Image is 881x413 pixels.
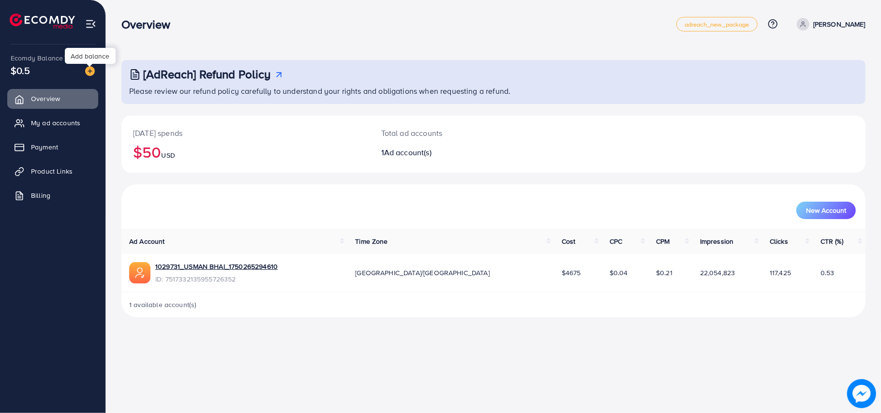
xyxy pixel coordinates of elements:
a: My ad accounts [7,113,98,133]
a: 1029731_USMAN BHAI_1750265294610 [155,262,278,271]
span: CTR (%) [821,236,843,246]
span: Impression [700,236,734,246]
span: $4675 [562,268,581,278]
span: USD [161,150,175,160]
span: Ad Account [129,236,165,246]
a: [PERSON_NAME] [793,18,866,30]
span: Clicks [770,236,788,246]
img: ic-ads-acc.e4c84228.svg [129,262,150,283]
p: Total ad accounts [381,127,544,139]
span: 117,425 [770,268,791,278]
span: New Account [806,207,846,214]
a: adreach_new_package [676,17,758,31]
span: CPM [656,236,670,246]
span: Billing [31,191,50,200]
span: $0.04 [610,268,628,278]
span: CPC [610,236,622,246]
span: $0.21 [656,268,672,278]
button: New Account [796,202,856,219]
h2: $50 [133,143,358,161]
div: Add balance [65,48,116,64]
span: Ad account(s) [384,147,432,158]
p: [PERSON_NAME] [813,18,866,30]
span: $0.5 [11,63,30,77]
span: Time Zone [355,236,388,246]
span: Payment [31,142,58,152]
span: [GEOGRAPHIC_DATA]/[GEOGRAPHIC_DATA] [355,268,490,278]
span: 22,054,823 [700,268,735,278]
span: 0.53 [821,268,835,278]
h3: Overview [121,17,178,31]
h3: [AdReach] Refund Policy [143,67,271,81]
a: Payment [7,137,98,157]
img: image [847,379,876,408]
p: Please review our refund policy carefully to understand your rights and obligations when requesti... [129,85,860,97]
span: Cost [562,236,576,246]
a: Overview [7,89,98,108]
img: image [85,66,95,76]
span: ID: 7517332135955726352 [155,274,278,284]
span: adreach_new_package [685,21,749,28]
span: Overview [31,94,60,103]
p: [DATE] spends [133,127,358,139]
img: logo [10,14,75,29]
span: My ad accounts [31,118,80,128]
h2: 1 [381,148,544,157]
span: Product Links [31,166,73,176]
span: Ecomdy Balance [11,53,63,63]
img: menu [85,18,96,29]
span: 1 available account(s) [129,300,197,310]
a: Billing [7,186,98,205]
a: Product Links [7,162,98,181]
